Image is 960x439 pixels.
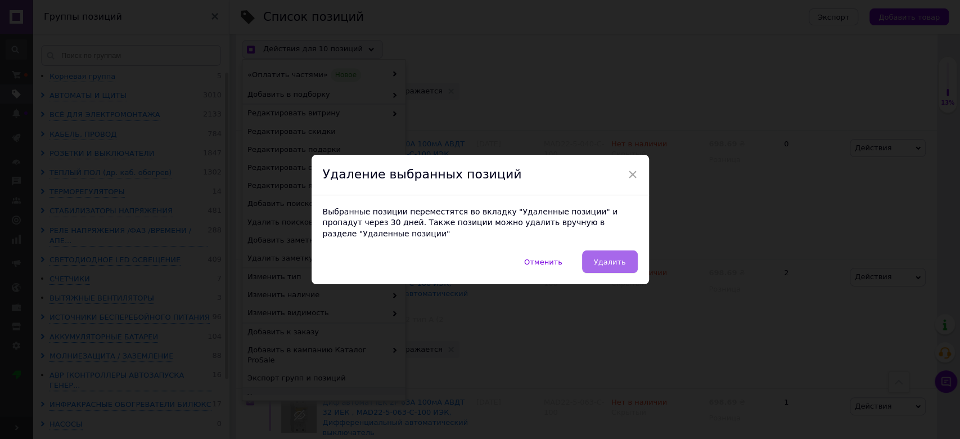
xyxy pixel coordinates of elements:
[594,258,626,266] span: Удалить
[512,250,574,273] button: Отменить
[524,258,562,266] span: Отменить
[323,167,522,181] span: Удаление выбранных позиций
[628,165,638,184] span: ×
[323,207,618,238] span: Выбранные позиции переместятся во вкладку "Удаленные позиции" и пропадут через 30 дней. Также поз...
[582,250,638,273] button: Удалить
